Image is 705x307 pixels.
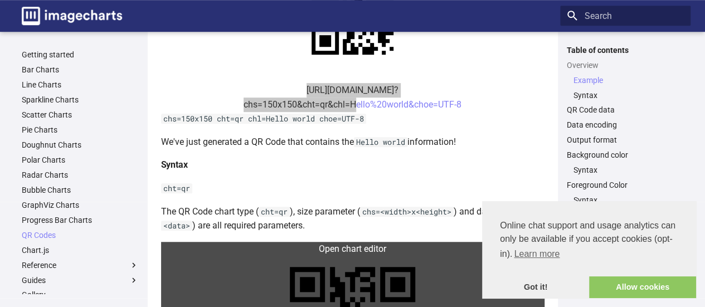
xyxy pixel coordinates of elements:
a: Syntax [573,165,684,175]
a: Gallery [22,290,139,300]
nav: Background color [567,165,684,175]
a: Syntax [573,90,684,100]
span: Online chat support and usage analytics can only be available if you accept cookies (opt-in). [500,219,678,262]
code: cht=qr [259,207,290,217]
input: Search [560,6,691,26]
label: Guides [22,275,139,285]
label: Table of contents [560,45,691,55]
nav: Overview [567,75,684,100]
a: Bubble Charts [22,185,139,195]
a: GraphViz Charts [22,200,139,210]
a: Overview [567,60,684,70]
a: QR Codes [22,230,139,240]
a: Image-Charts documentation [17,2,127,30]
a: Foreground Color [567,180,684,190]
a: Line Charts [22,80,139,90]
a: Chart.js [22,245,139,255]
nav: Foreground Color [567,195,684,205]
a: dismiss cookie message [482,276,589,299]
a: allow cookies [589,276,696,299]
p: We've just generated a QR Code that contains the information! [161,135,544,149]
a: Sparkline Charts [22,95,139,105]
p: The QR Code chart type ( ), size parameter ( ) and data ( ) are all required parameters. [161,204,544,233]
a: Pie Charts [22,125,139,135]
label: Reference [22,260,139,270]
a: Example [573,75,684,85]
div: cookieconsent [482,201,696,298]
a: Output format [567,135,684,145]
code: chs=150x150 cht=qr chl=Hello world choe=UTF-8 [161,114,366,124]
a: Getting started [22,50,139,60]
a: Data encoding [567,120,684,130]
a: Polar Charts [22,155,139,165]
a: Radar Charts [22,170,139,180]
a: [URL][DOMAIN_NAME]?chs=150x150&cht=qr&chl=Hello%20world&choe=UTF-8 [244,85,461,110]
a: Doughnut Charts [22,140,139,150]
img: logo [22,7,122,25]
code: cht=qr [161,183,192,193]
h4: Syntax [161,158,544,172]
a: Background color [567,150,684,160]
code: Hello world [354,137,407,147]
nav: Table of contents [560,45,691,221]
a: Progress Bar Charts [22,215,139,225]
a: QR Code data [567,105,684,115]
a: learn more about cookies [512,246,561,262]
a: Syntax [573,195,684,205]
a: Scatter Charts [22,110,139,120]
code: chs=<width>x<height> [360,207,454,217]
a: Bar Charts [22,65,139,75]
